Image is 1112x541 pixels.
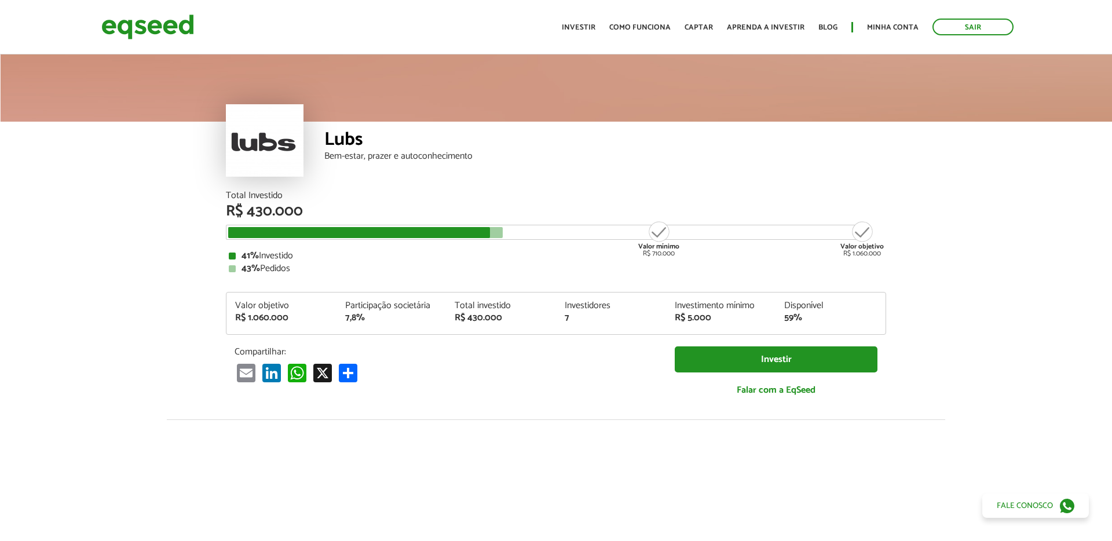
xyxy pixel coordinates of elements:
[324,152,886,161] div: Bem-estar, prazer e autoconhecimento
[242,248,259,264] strong: 41%
[609,24,671,31] a: Como funciona
[345,313,438,323] div: 7,8%
[565,313,657,323] div: 7
[235,313,328,323] div: R$ 1.060.000
[311,363,334,382] a: X
[235,363,258,382] a: Email
[932,19,1014,35] a: Sair
[455,301,547,310] div: Total investido
[345,301,438,310] div: Participação societária
[455,313,547,323] div: R$ 430.000
[867,24,919,31] a: Minha conta
[336,363,360,382] a: Compartilhar
[675,378,877,402] a: Falar com a EqSeed
[260,363,283,382] a: LinkedIn
[675,346,877,372] a: Investir
[235,301,328,310] div: Valor objetivo
[235,346,657,357] p: Compartilhar:
[784,313,877,323] div: 59%
[840,241,884,252] strong: Valor objetivo
[727,24,804,31] a: Aprenda a investir
[982,494,1089,518] a: Fale conosco
[229,264,883,273] div: Pedidos
[784,301,877,310] div: Disponível
[840,220,884,257] div: R$ 1.060.000
[675,313,767,323] div: R$ 5.000
[242,261,260,276] strong: 43%
[637,220,681,257] div: R$ 710.000
[675,301,767,310] div: Investimento mínimo
[324,130,886,152] div: Lubs
[818,24,837,31] a: Blog
[286,363,309,382] a: WhatsApp
[229,251,883,261] div: Investido
[226,191,886,200] div: Total Investido
[685,24,713,31] a: Captar
[101,12,194,42] img: EqSeed
[638,241,679,252] strong: Valor mínimo
[562,24,595,31] a: Investir
[226,204,886,219] div: R$ 430.000
[565,301,657,310] div: Investidores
